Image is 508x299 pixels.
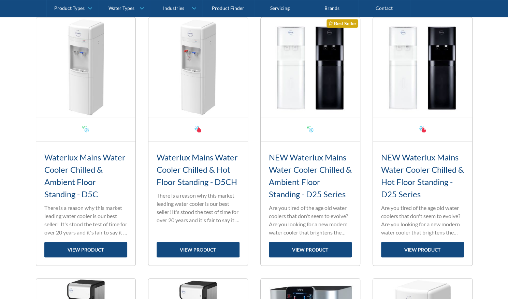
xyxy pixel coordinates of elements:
[381,242,464,257] a: view product
[54,5,85,11] div: Product Types
[44,242,127,257] a: view product
[269,204,352,237] p: Are you tired of the age old water coolers that don't seem to evolve? Are you looking for a new m...
[44,151,127,200] h3: Waterlux Mains Water Cooler Chilled & Ambient Floor Standing - D5C
[36,17,135,117] img: Waterlux Mains Water Cooler Chilled & Ambient Floor Standing - D5C
[269,242,352,257] a: view product
[261,17,360,117] img: NEW Waterlux Mains Water Cooler Chilled & Ambient Floor Standing - D25 Series
[157,151,240,188] h3: Waterlux Mains Water Cooler Chilled & Hot Floor Standing - D5CH
[157,242,240,257] a: view product
[157,191,240,224] p: There is a reason why this market leading water cooler is our best seller! It's stood the test of...
[373,17,472,117] img: NEW Waterlux Mains Water Cooler Chilled & Hot Floor Standing - D25 Series
[326,19,358,28] div: Best Seller
[44,204,127,237] p: There is a reason why this market leading water cooler is our best seller! It's stood the test of...
[381,204,464,237] p: Are you tired of the age old water coolers that don't seem to evolve? Are you looking for a new m...
[148,17,248,117] img: Waterlux Mains Water Cooler Chilled & Hot Floor Standing - D5CH
[163,5,184,11] div: Industries
[381,151,464,200] h3: NEW Waterlux Mains Water Cooler Chilled & Hot Floor Standing - D25 Series
[269,151,352,200] h3: NEW Waterlux Mains Water Cooler Chilled & Ambient Floor Standing - D25 Series
[108,5,134,11] div: Water Types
